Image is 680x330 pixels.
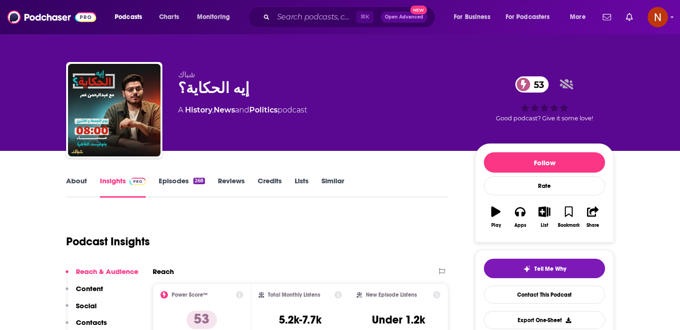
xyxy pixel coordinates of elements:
div: Play [491,223,501,228]
button: Content [66,284,103,301]
button: Bookmark [556,200,581,234]
p: Reach & Audience [76,267,138,276]
input: Search podcasts, credits, & more... [273,10,356,25]
button: open menu [191,10,242,25]
h3: Under 1.2k [372,313,425,327]
p: Content [76,284,103,293]
h2: Power Score™ [172,292,208,298]
a: History [185,106,212,114]
span: 53 [525,76,549,93]
a: InsightsPodchaser Pro [100,176,146,198]
a: About [66,176,87,198]
span: New [410,6,427,14]
span: Open Advanced [385,15,423,19]
button: Follow [484,152,605,173]
div: Search podcasts, credits, & more... [257,6,444,28]
p: Social [76,301,97,310]
span: Logged in as AdelNBM [648,7,668,27]
span: Tell Me Why [534,265,566,273]
button: Open AdvancedNew [381,12,427,23]
h1: Podcast Insights [66,235,150,249]
span: and [235,106,249,114]
span: ⌘ K [356,11,373,23]
span: Good podcast? Give it some love! [496,115,593,122]
a: News [214,106,235,114]
span: Monitoring [197,11,230,24]
div: Rate [484,176,605,195]
p: Contacts [76,318,107,327]
button: Social [66,301,97,318]
button: open menu [563,10,597,25]
a: Politics [249,106,278,114]
img: Podchaser - Follow, Share and Rate Podcasts [7,8,96,26]
img: إيه الحكاية؟ [68,64,161,156]
h2: Reach [153,267,174,276]
button: tell me why sparkleTell Me Why [484,259,605,278]
button: List [532,200,556,234]
h2: Total Monthly Listens [268,292,320,298]
h3: 5.2k-7.7k [279,313,321,327]
div: Apps [514,223,526,228]
a: Show notifications dropdown [599,9,615,25]
span: For Business [454,11,490,24]
img: tell me why sparkle [523,265,531,273]
span: Charts [159,11,179,24]
button: Export One-Sheet [484,311,605,329]
a: Similar [321,176,344,198]
button: Play [484,200,508,234]
a: Show notifications dropdown [622,9,637,25]
a: Lists [295,176,309,198]
span: More [570,11,586,24]
img: Podchaser Pro [130,178,146,185]
a: Contact This Podcast [484,286,605,304]
div: 268 [193,178,205,184]
button: open menu [500,10,563,25]
button: open menu [108,10,154,25]
div: 53Good podcast? Give it some love! [475,70,614,128]
div: List [541,223,548,228]
a: Charts [153,10,185,25]
span: , [212,106,214,114]
a: Episodes268 [159,176,205,198]
span: For Podcasters [506,11,550,24]
div: A podcast [178,105,307,116]
img: User Profile [648,7,668,27]
span: Podcasts [115,11,142,24]
h2: New Episode Listens [366,292,417,298]
span: شباك [178,70,195,79]
a: Credits [258,176,282,198]
button: Reach & Audience [66,267,138,284]
button: Apps [508,200,532,234]
div: Bookmark [558,223,580,228]
button: Share [581,200,605,234]
div: Share [587,223,599,228]
a: 53 [515,76,549,93]
button: open menu [447,10,502,25]
p: 53 [186,311,217,329]
a: Reviews [218,176,245,198]
button: Show profile menu [648,7,668,27]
